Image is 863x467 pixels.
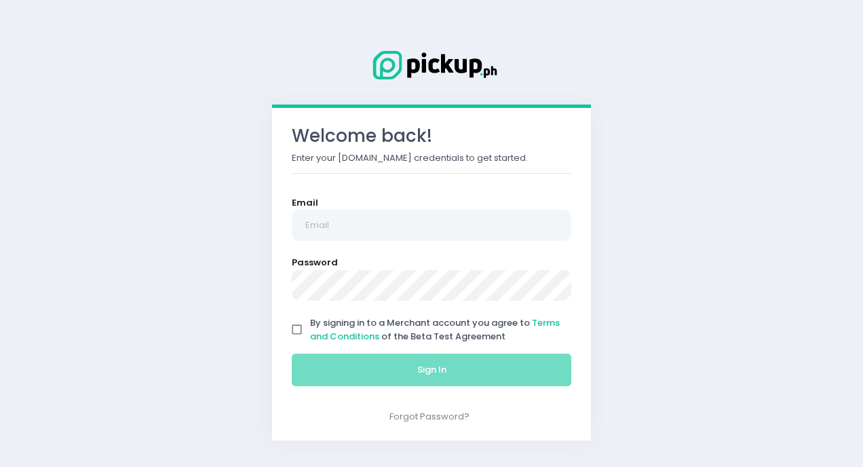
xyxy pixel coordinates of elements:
a: Forgot Password? [389,410,469,423]
h3: Welcome back! [292,126,571,147]
p: Enter your [DOMAIN_NAME] credentials to get started. [292,151,571,165]
span: Sign In [417,363,446,376]
img: Logo [364,48,499,82]
label: Password [292,256,338,269]
a: Terms and Conditions [310,316,560,343]
label: Email [292,196,318,210]
span: By signing in to a Merchant account you agree to of the Beta Test Agreement [310,316,560,343]
input: Email [292,210,571,241]
button: Sign In [292,354,571,386]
